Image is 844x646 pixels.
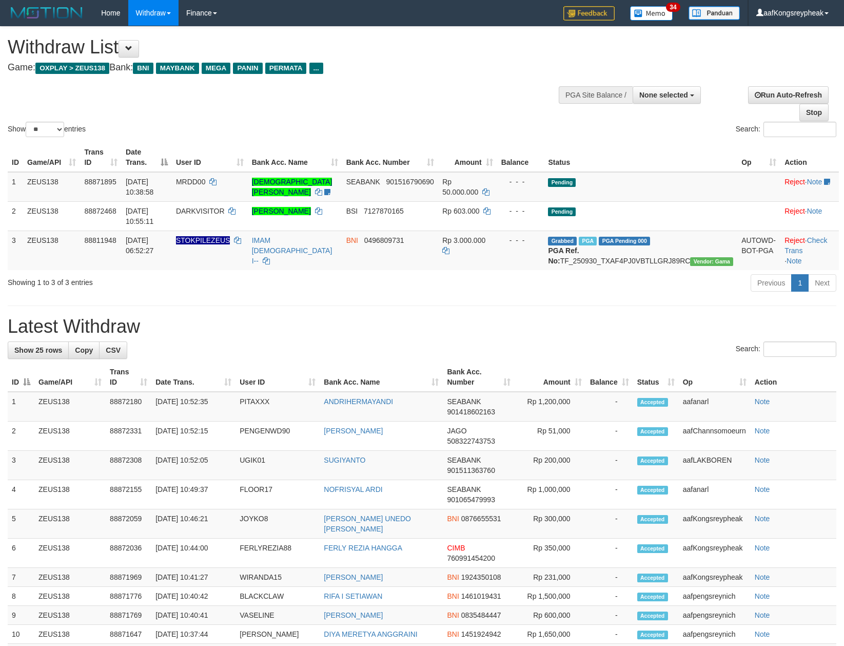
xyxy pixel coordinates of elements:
a: [PERSON_NAME] [324,573,383,581]
td: 9 [8,606,34,625]
td: aafKongsreypheak [679,568,751,587]
td: ZEUS138 [23,172,80,202]
th: ID: activate to sort column descending [8,363,34,392]
div: - - - [501,177,540,187]
td: FLOOR17 [235,480,320,509]
span: ... [309,63,323,74]
td: [DATE] 10:52:15 [151,422,235,451]
td: [DATE] 10:49:37 [151,480,235,509]
td: 88872059 [106,509,151,539]
span: BNI [447,573,459,581]
span: Grabbed [548,237,577,245]
th: Bank Acc. Number: activate to sort column ascending [342,143,439,172]
a: Note [755,515,770,523]
td: 88871776 [106,587,151,606]
h1: Latest Withdraw [8,316,836,337]
a: SUGIYANTO [324,456,365,464]
th: Action [780,143,839,172]
td: - [586,625,633,644]
td: ZEUS138 [34,568,106,587]
a: Next [808,274,836,292]
td: - [586,392,633,422]
span: Copy 1461019431 to clipboard [461,592,501,600]
span: MEGA [202,63,231,74]
td: PENGENWD90 [235,422,320,451]
td: - [586,539,633,568]
span: Accepted [637,612,668,620]
td: [DATE] 10:52:35 [151,392,235,422]
a: Previous [751,274,792,292]
span: MRDD00 [176,178,206,186]
span: Accepted [637,427,668,436]
span: PGA Pending [599,237,650,245]
span: Copy 7127870165 to clipboard [364,207,404,215]
span: Nama rekening ada tanda titik/strip, harap diedit [176,236,230,244]
span: None selected [639,91,688,99]
h1: Withdraw List [8,37,553,58]
td: ZEUS138 [34,587,106,606]
td: aafpengsreynich [679,606,751,625]
a: ANDRIHERMAYANDI [324,397,393,406]
span: Copy 901418602163 to clipboard [447,408,495,416]
span: PANIN [233,63,262,74]
img: Button%20Memo.svg [630,6,673,21]
label: Search: [736,122,836,137]
td: ZEUS138 [34,422,106,451]
span: Copy 901516790690 to clipboard [386,178,434,186]
td: [DATE] 10:46:21 [151,509,235,539]
td: Rp 300,000 [515,509,586,539]
td: Rp 231,000 [515,568,586,587]
a: Note [755,630,770,638]
th: Balance: activate to sort column ascending [586,363,633,392]
td: 4 [8,480,34,509]
td: Rp 200,000 [515,451,586,480]
a: Copy [68,341,100,359]
td: [DATE] 10:40:41 [151,606,235,625]
th: Op: activate to sort column ascending [679,363,751,392]
td: 2 [8,422,34,451]
th: User ID: activate to sort column ascending [172,143,248,172]
select: Showentries [26,122,64,137]
span: Marked by aafsreyleap [579,237,597,245]
span: 34 [666,3,680,12]
span: 88872468 [84,207,116,215]
span: SEABANK [447,397,481,406]
span: [DATE] 06:52:27 [126,236,154,255]
span: Copy 1451924942 to clipboard [461,630,501,638]
span: Copy 0835484447 to clipboard [461,611,501,619]
td: 88872331 [106,422,151,451]
td: 88871647 [106,625,151,644]
span: 88871895 [84,178,116,186]
td: 3 [8,451,34,480]
a: [PERSON_NAME] UNEDO [PERSON_NAME] [324,515,411,533]
td: Rp 1,650,000 [515,625,586,644]
td: TF_250930_TXAF4PJ0VBTLLGRJ89RC [544,231,737,270]
span: CSV [106,346,121,354]
span: Accepted [637,593,668,601]
td: [DATE] 10:40:42 [151,587,235,606]
th: Action [751,363,836,392]
a: Show 25 rows [8,341,69,359]
a: FERLY REZIA HANGGA [324,544,402,552]
a: Note [755,485,770,493]
td: - [586,587,633,606]
span: BNI [346,236,358,244]
a: Note [755,611,770,619]
td: 1 [8,172,23,202]
td: ZEUS138 [34,392,106,422]
td: ZEUS138 [23,201,80,231]
td: ZEUS138 [34,451,106,480]
label: Search: [736,341,836,357]
a: [PERSON_NAME] [324,611,383,619]
a: Reject [784,236,805,244]
td: WIRANDA15 [235,568,320,587]
a: Note [807,207,822,215]
td: 88872036 [106,539,151,568]
td: ZEUS138 [34,606,106,625]
td: [DATE] 10:52:05 [151,451,235,480]
th: Status [544,143,737,172]
td: 88872155 [106,480,151,509]
span: BNI [447,515,459,523]
td: · · [780,231,839,270]
td: 2 [8,201,23,231]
